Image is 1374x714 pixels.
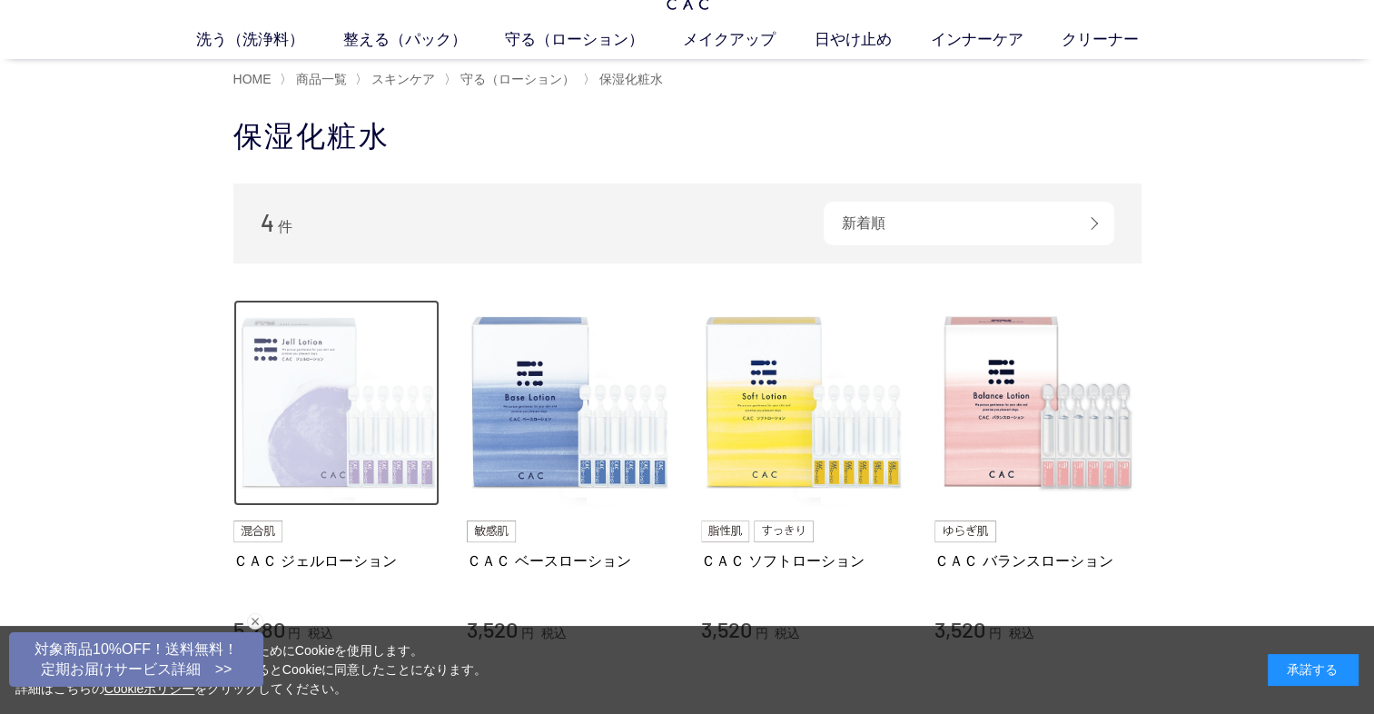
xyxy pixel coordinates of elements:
li: 〉 [355,71,440,88]
a: ＣＡＣ バランスローション [934,551,1142,570]
a: クリーナー [1062,28,1178,52]
img: ゆらぎ肌 [934,521,996,542]
img: 混合肌 [233,521,282,542]
span: 4 [261,208,274,236]
span: 件 [278,219,292,234]
a: 日やけ止め [815,28,931,52]
a: 整える（パック） [343,28,506,52]
span: 保湿化粧水 [599,72,663,86]
span: スキンケア [371,72,435,86]
img: 敏感肌 [467,521,516,542]
span: 3,520 [701,616,752,642]
a: スキンケア [368,72,435,86]
li: 〉 [444,71,579,88]
img: ＣＡＣ ベースローション [467,300,674,507]
img: 脂性肌 [701,521,749,542]
a: メイクアップ [683,28,815,52]
div: 承諾する [1268,654,1359,686]
img: すっきり [754,521,814,542]
a: 商品一覧 [292,72,347,86]
a: 保湿化粧水 [596,72,663,86]
a: ＣＡＣ ソフトローション [701,551,908,570]
span: 3,520 [467,616,518,642]
li: 〉 [583,71,667,88]
span: 商品一覧 [296,72,347,86]
li: 〉 [280,71,351,88]
a: 守る（ローション） [505,28,683,52]
h1: 保湿化粧水 [233,117,1142,156]
a: ＣＡＣ ジェルローション [233,551,440,570]
div: 新着順 [824,202,1114,245]
img: ＣＡＣ ジェルローション [233,300,440,507]
img: ＣＡＣ ソフトローション [701,300,908,507]
span: 守る（ローション） [460,72,575,86]
a: ＣＡＣ ベースローション [467,551,674,570]
span: 3,520 [934,616,985,642]
a: HOME [233,72,272,86]
a: インナーケア [931,28,1063,52]
img: ＣＡＣ バランスローション [934,300,1142,507]
a: 守る（ローション） [457,72,575,86]
a: 洗う（洗浄料） [196,28,343,52]
span: 5,280 [233,616,285,642]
